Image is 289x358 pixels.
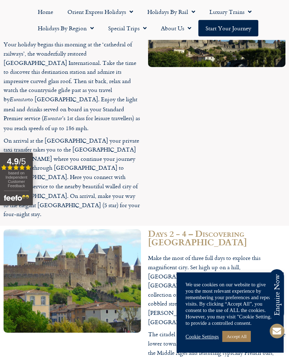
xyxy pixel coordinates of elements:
a: Luxury Trains [202,4,259,20]
p: Make the most of three full days to explore this magnificent city. Set high up on a hill, [GEOGRA... [148,254,285,327]
p: Your holiday begins this morning at the ‘cathedral of railways’, the wonderfully restored [GEOGRA... [4,40,141,133]
p: On arrival at the [GEOGRAPHIC_DATA] your private taxi transfer takes you to the [GEOGRAPHIC_DATA]... [4,136,141,219]
a: Start your Journey [198,20,258,36]
h2: Days 2 - 4 – Discovering [GEOGRAPHIC_DATA] [148,229,285,246]
a: Special Trips [101,20,154,36]
nav: Menu [4,4,285,36]
a: Cookie Settings [186,333,219,340]
a: Accept All [222,331,251,342]
a: About Us [154,20,198,36]
em: Eurostar [10,95,28,105]
div: We use cookies on our website to give you the most relevant experience by remembering your prefer... [186,281,275,326]
a: Holidays by Region [31,20,101,36]
em: Eurostar [44,114,62,124]
a: Home [31,4,60,20]
a: Holidays by Rail [140,4,202,20]
a: Orient Express Holidays [60,4,140,20]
